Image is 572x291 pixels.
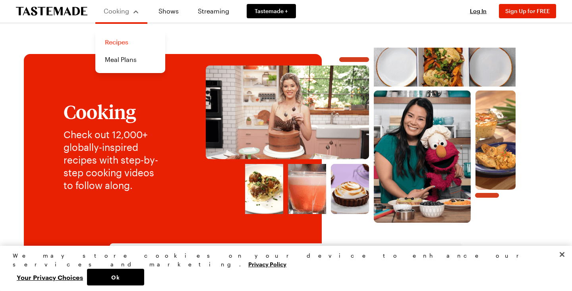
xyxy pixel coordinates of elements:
[13,251,553,269] div: We may store cookies on your device to enhance our services and marketing.
[87,269,144,285] button: Ok
[64,101,165,122] h1: Cooking
[100,51,160,68] a: Meal Plans
[104,7,129,15] span: Cooking
[505,8,550,14] span: Sign Up for FREE
[248,260,286,268] a: More information about your privacy, opens in a new tab
[100,33,160,51] a: Recipes
[181,48,540,223] img: Explore recipes
[255,7,288,15] span: Tastemade +
[470,8,487,14] span: Log In
[64,128,165,192] p: Check out 12,000+ globally-inspired recipes with step-by-step cooking videos to follow along.
[13,269,87,285] button: Your Privacy Choices
[103,3,139,19] button: Cooking
[553,246,571,263] button: Close
[499,4,556,18] button: Sign Up for FREE
[462,7,494,15] button: Log In
[13,251,553,285] div: Privacy
[95,29,165,73] div: Cooking
[247,4,296,18] a: Tastemade +
[16,7,87,16] a: To Tastemade Home Page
